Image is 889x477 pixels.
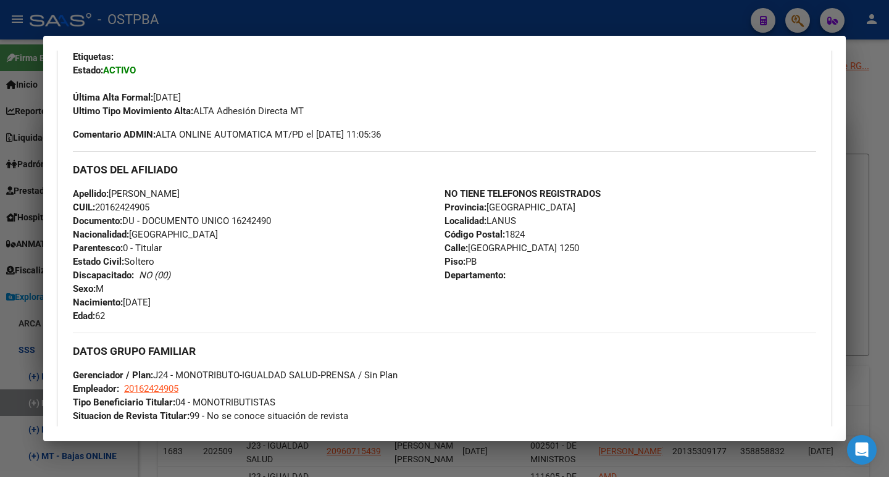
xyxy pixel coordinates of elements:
[444,215,516,226] span: LANUS
[73,297,123,308] strong: Nacimiento:
[444,270,506,281] strong: Departamento:
[444,202,486,213] strong: Provincia:
[444,202,575,213] span: [GEOGRAPHIC_DATA]
[73,229,129,240] strong: Nacionalidad:
[73,310,105,321] span: 62
[73,383,119,394] strong: Empleador:
[73,202,95,213] strong: CUIL:
[73,344,816,358] h3: DATOS GRUPO FAMILIAR
[73,128,381,141] span: ALTA ONLINE AUTOMATICA MT/PD el [DATE] 11:05:36
[73,370,153,381] strong: Gerenciador / Plan:
[73,270,134,281] strong: Discapacitado:
[73,106,193,117] strong: Ultimo Tipo Movimiento Alta:
[73,129,156,140] strong: Comentario ADMIN:
[73,370,398,381] span: J24 - MONOTRIBUTO-IGUALDAD SALUD-PRENSA / Sin Plan
[73,92,181,103] span: [DATE]
[73,188,109,199] strong: Apellido:
[73,256,124,267] strong: Estado Civil:
[444,256,477,267] span: PB
[73,410,348,421] span: 99 - No se conoce situación de revista
[73,65,103,76] strong: Estado:
[444,243,468,254] strong: Calle:
[73,51,114,62] strong: Etiquetas:
[444,229,505,240] strong: Código Postal:
[124,383,178,394] span: 20162424905
[73,283,96,294] strong: Sexo:
[73,215,271,226] span: DU - DOCUMENTO UNICO 16242490
[73,410,190,421] strong: Situacion de Revista Titular:
[73,92,153,103] strong: Última Alta Formal:
[444,215,486,226] strong: Localidad:
[73,397,175,408] strong: Tipo Beneficiario Titular:
[73,397,275,408] span: 04 - MONOTRIBUTISTAS
[103,65,136,76] strong: ACTIVO
[73,163,816,176] h3: DATOS DEL AFILIADO
[73,297,151,308] span: [DATE]
[444,243,579,254] span: [GEOGRAPHIC_DATA] 1250
[73,202,149,213] span: 20162424905
[73,229,218,240] span: [GEOGRAPHIC_DATA]
[73,256,154,267] span: Soltero
[139,270,170,281] i: NO (00)
[73,310,95,321] strong: Edad:
[847,435,877,465] div: Open Intercom Messenger
[73,215,122,226] strong: Documento:
[444,229,525,240] span: 1824
[73,243,123,254] strong: Parentesco:
[73,106,304,117] span: ALTA Adhesión Directa MT
[444,256,465,267] strong: Piso:
[73,283,104,294] span: M
[444,188,601,199] strong: NO TIENE TELEFONOS REGISTRADOS
[73,243,162,254] span: 0 - Titular
[73,188,180,199] span: [PERSON_NAME]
